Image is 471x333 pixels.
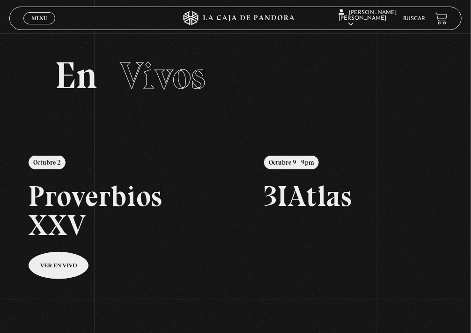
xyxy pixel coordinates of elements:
[435,12,448,25] a: View your shopping cart
[339,10,397,27] span: [PERSON_NAME] [PERSON_NAME]
[29,23,51,30] span: Cerrar
[55,57,417,94] h2: En
[404,16,426,22] a: Buscar
[32,15,47,21] span: Menu
[120,53,206,98] span: Vivos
